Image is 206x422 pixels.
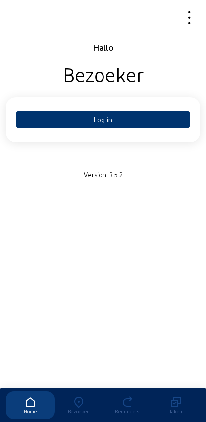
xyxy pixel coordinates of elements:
div: Reminders [103,408,152,414]
a: Taken [152,391,201,419]
div: Bezoeken [55,408,103,414]
a: Home [6,391,55,419]
div: Taken [152,408,201,414]
small: Version: 3.5.2 [84,170,123,178]
button: Log in [16,111,190,128]
div: Bezoeker [6,61,200,86]
a: Bezoeken [55,391,103,419]
div: Hallo [6,41,200,53]
div: Home [6,408,55,414]
a: Reminders [103,391,152,419]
